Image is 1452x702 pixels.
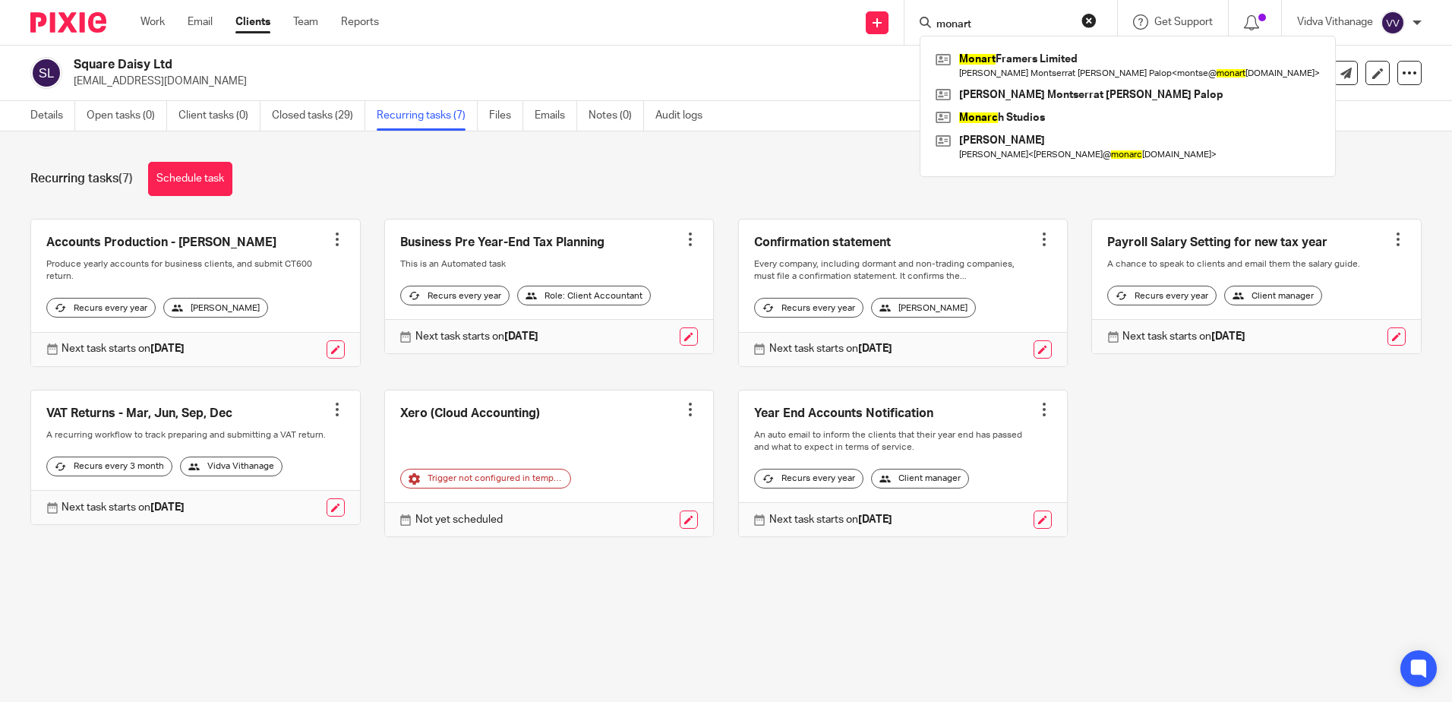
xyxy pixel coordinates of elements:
a: Recurring tasks (7) [377,101,478,131]
a: Audit logs [655,101,714,131]
div: Vidva Vithanage [180,457,283,476]
p: Not yet scheduled [415,512,503,527]
div: [PERSON_NAME] [871,298,976,318]
h2: Square Daisy Ltd [74,57,986,73]
a: Client tasks (0) [178,101,260,131]
div: Recurs every year [1107,286,1217,305]
span: (7) [118,172,133,185]
a: Details [30,101,75,131]
div: Recurs every 3 month [46,457,172,476]
a: Schedule task [148,162,232,196]
a: Team [293,14,318,30]
a: Emails [535,101,577,131]
div: Recurs every year [46,298,156,318]
img: svg%3E [1381,11,1405,35]
div: Client manager [1224,286,1322,305]
a: Work [140,14,165,30]
strong: [DATE] [150,343,185,354]
p: Next task starts on [769,341,892,356]
h1: Recurring tasks [30,171,133,187]
span: Get Support [1154,17,1213,27]
a: Email [188,14,213,30]
strong: [DATE] [504,331,538,342]
p: Next task starts on [62,500,185,515]
div: Client manager [871,469,969,489]
strong: [DATE] [1211,331,1245,342]
a: Reports [341,14,379,30]
p: Vidva Vithanage [1297,14,1373,30]
img: Pixie [30,12,106,33]
div: Recurs every year [400,286,510,305]
p: [EMAIL_ADDRESS][DOMAIN_NAME] [74,74,1215,89]
div: Recurs every year [754,298,863,318]
div: Role: Client Accountant [517,286,651,305]
p: Next task starts on [62,341,185,356]
input: Search [935,18,1072,32]
div: Recurs every year [754,469,863,489]
div: Trigger not configured in template [400,469,571,489]
a: Notes (0) [589,101,644,131]
button: Clear [1081,13,1097,28]
strong: [DATE] [150,502,185,513]
a: Clients [235,14,270,30]
img: svg%3E [30,57,62,89]
p: Next task starts on [415,329,538,344]
p: Next task starts on [769,512,892,527]
a: Files [489,101,523,131]
p: Next task starts on [1122,329,1245,344]
div: [PERSON_NAME] [163,298,268,318]
strong: [DATE] [858,343,892,354]
a: Open tasks (0) [87,101,167,131]
a: Closed tasks (29) [272,101,365,131]
strong: [DATE] [858,514,892,525]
